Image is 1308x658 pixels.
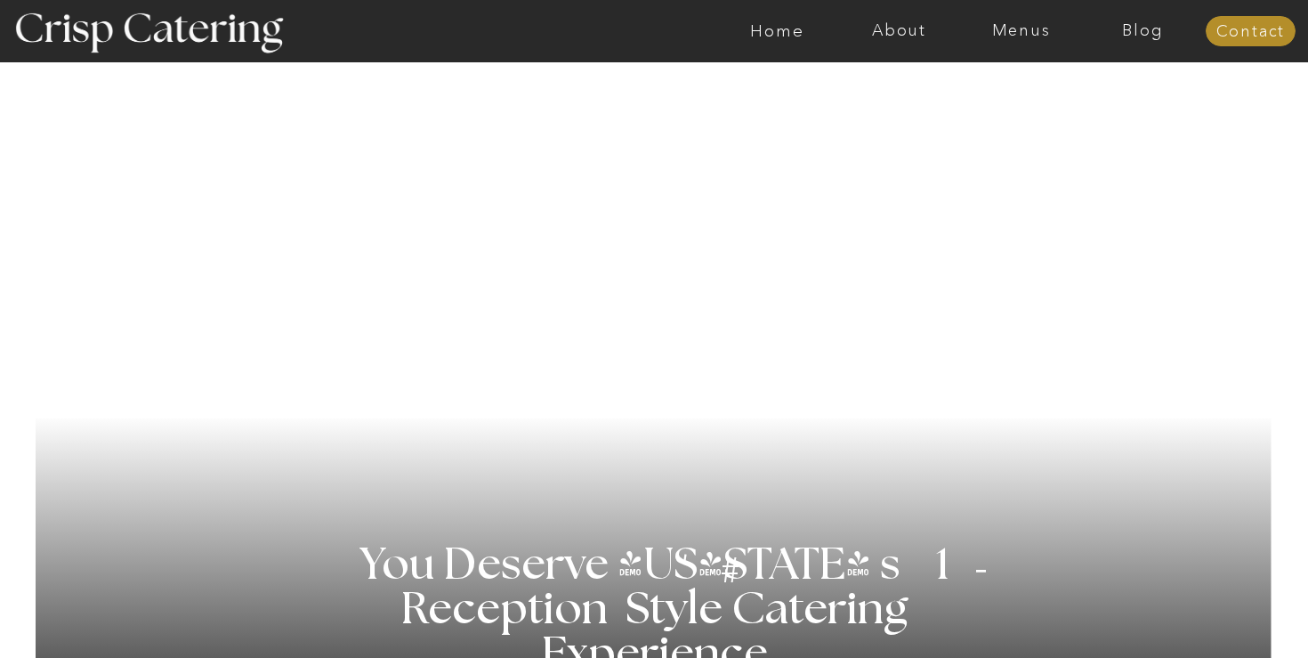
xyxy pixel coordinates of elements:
[960,22,1082,40] a: Menus
[682,553,783,605] h3: #
[650,544,723,589] h3: '
[1082,22,1204,40] a: Blog
[1130,569,1308,658] iframe: podium webchat widget bubble
[1206,23,1296,41] a: Contact
[716,22,838,40] a: Home
[941,523,992,624] h3: '
[838,22,960,40] a: About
